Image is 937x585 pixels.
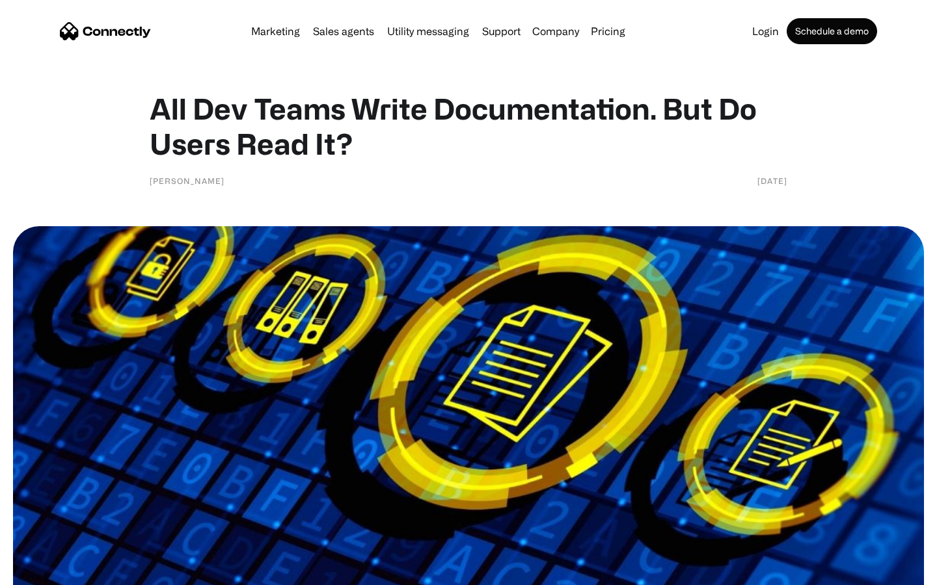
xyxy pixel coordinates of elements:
[747,26,784,36] a: Login
[382,26,474,36] a: Utility messaging
[477,26,526,36] a: Support
[150,91,787,161] h1: All Dev Teams Write Documentation. But Do Users Read It?
[308,26,379,36] a: Sales agents
[13,562,78,580] aside: Language selected: English
[532,22,579,40] div: Company
[586,26,631,36] a: Pricing
[246,26,305,36] a: Marketing
[757,174,787,187] div: [DATE]
[150,174,224,187] div: [PERSON_NAME]
[26,562,78,580] ul: Language list
[787,18,877,44] a: Schedule a demo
